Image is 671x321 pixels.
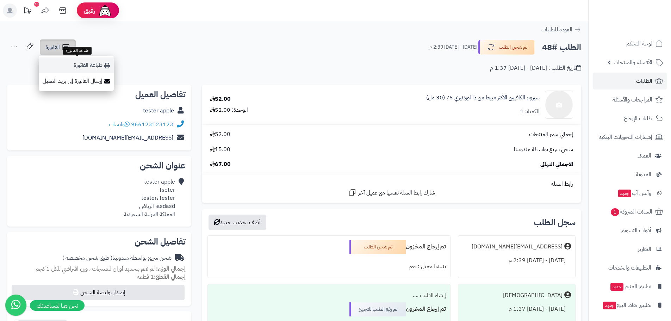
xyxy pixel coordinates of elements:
[34,2,39,7] div: 10
[593,91,667,108] a: المراجعات والأسئلة
[13,237,186,246] h2: تفاصيل الشحن
[613,95,652,105] span: المراجعات والأسئلة
[12,285,185,300] button: إصدار بوليصة الشحن
[617,188,651,198] span: وآتس آب
[593,241,667,258] a: التقارير
[209,215,266,230] button: أضف تحديث جديد
[210,95,231,103] div: 52.00
[636,76,652,86] span: الطلبات
[39,57,114,73] a: طباعة الفاتورة
[82,134,173,142] a: [EMAIL_ADDRESS][DOMAIN_NAME]
[124,178,175,218] div: tester apple tseter tester، tester asdasd، الرياض المملكة العربية السعودية
[406,305,446,313] b: تم إرجاع المخزون
[514,146,573,154] span: شحن سريع بواسطة مندوبينا
[610,283,623,291] span: جديد
[621,226,651,235] span: أدوات التسويق
[13,90,186,99] h2: تفاصيل العميل
[610,207,652,217] span: السلات المتروكة
[529,130,573,138] span: إجمالي سعر المنتجات
[349,302,406,316] div: تم رفع الطلب للتجهيز
[593,185,667,202] a: وآتس آبجديد
[534,218,576,227] h3: سجل الطلب
[593,166,667,183] a: المدونة
[603,302,616,309] span: جديد
[593,129,667,146] a: إشعارات التحويلات البنكية
[503,291,563,300] div: [DEMOGRAPHIC_DATA]
[62,254,172,262] div: شحن سريع بواسطة مندوبينا
[13,161,186,170] h2: عنوان الشحن
[602,300,651,310] span: تطبيق نقاط البيع
[212,289,446,302] div: إنشاء الطلب ....
[624,113,652,123] span: طلبات الإرجاع
[593,35,667,52] a: لوحة التحكم
[593,222,667,239] a: أدوات التسويق
[137,273,186,281] small: 1 قطعة
[349,240,406,254] div: تم شحن الطلب
[98,4,112,18] img: ai-face.png
[599,132,652,142] span: إشعارات التحويلات البنكية
[541,25,572,34] span: العودة للطلبات
[623,5,664,20] img: logo-2.png
[614,57,652,67] span: الأقسام والمنتجات
[593,147,667,164] a: العملاء
[593,203,667,220] a: السلات المتروكة1
[611,208,619,216] span: 1
[472,243,563,251] div: [EMAIL_ADDRESS][DOMAIN_NAME]
[626,39,652,49] span: لوحة التحكم
[608,263,651,273] span: التطبيقات والخدمات
[210,130,230,138] span: 52.00
[618,190,631,197] span: جديد
[636,169,651,179] span: المدونة
[40,39,76,55] a: الفاتورة
[541,25,581,34] a: العودة للطلبات
[84,6,95,15] span: رفيق
[462,302,571,316] div: [DATE] - [DATE] 1:37 م
[593,259,667,276] a: التطبيقات والخدمات
[358,189,435,197] span: شارك رابط السلة نفسها مع عميل آخر
[45,43,60,51] span: الفاتورة
[490,64,581,72] div: تاريخ الطلب : [DATE] - [DATE] 1:37 م
[429,44,477,51] small: [DATE] - [DATE] 2:39 م
[19,4,36,19] a: تحديثات المنصة
[593,297,667,314] a: تطبيق نقاط البيعجديد
[593,73,667,89] a: الطلبات
[210,160,231,168] span: 67.00
[156,265,186,273] strong: إجمالي الوزن:
[462,254,571,267] div: [DATE] - [DATE] 2:39 م
[36,265,155,273] span: لم تقم بتحديد أوزان للمنتجات ، وزن افتراضي للكل 1 كجم
[638,151,651,161] span: العملاء
[542,40,581,55] h2: الطلب #48
[205,180,578,188] div: رابط السلة
[540,160,573,168] span: الاجمالي النهائي
[426,94,540,102] a: سيروم الكافيين الاكثر مبيعا من ذا اوردنيري 5٪ (30 مل)
[593,110,667,127] a: طلبات الإرجاع
[210,146,230,154] span: 15.00
[348,188,435,197] a: شارك رابط السلة نفسها مع عميل آخر
[154,273,186,281] strong: إجمالي القطع:
[131,120,173,129] a: 966123123123
[109,120,130,129] a: واتساب
[406,242,446,251] b: تم إرجاع المخزون
[610,282,651,291] span: تطبيق المتجر
[63,47,92,55] div: طباعة الفاتورة
[39,73,114,89] a: إرسال الفاتورة إلى بريد العميل
[210,106,248,114] div: الوحدة: 52.00
[478,40,535,55] button: تم شحن الطلب
[143,106,174,115] a: tester apple
[638,244,651,254] span: التقارير
[212,260,446,273] div: تنبيه العميل : نعم
[520,107,540,116] div: الكمية: 1
[62,254,112,262] span: ( طرق شحن مخصصة )
[593,278,667,295] a: تطبيق المتجرجديد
